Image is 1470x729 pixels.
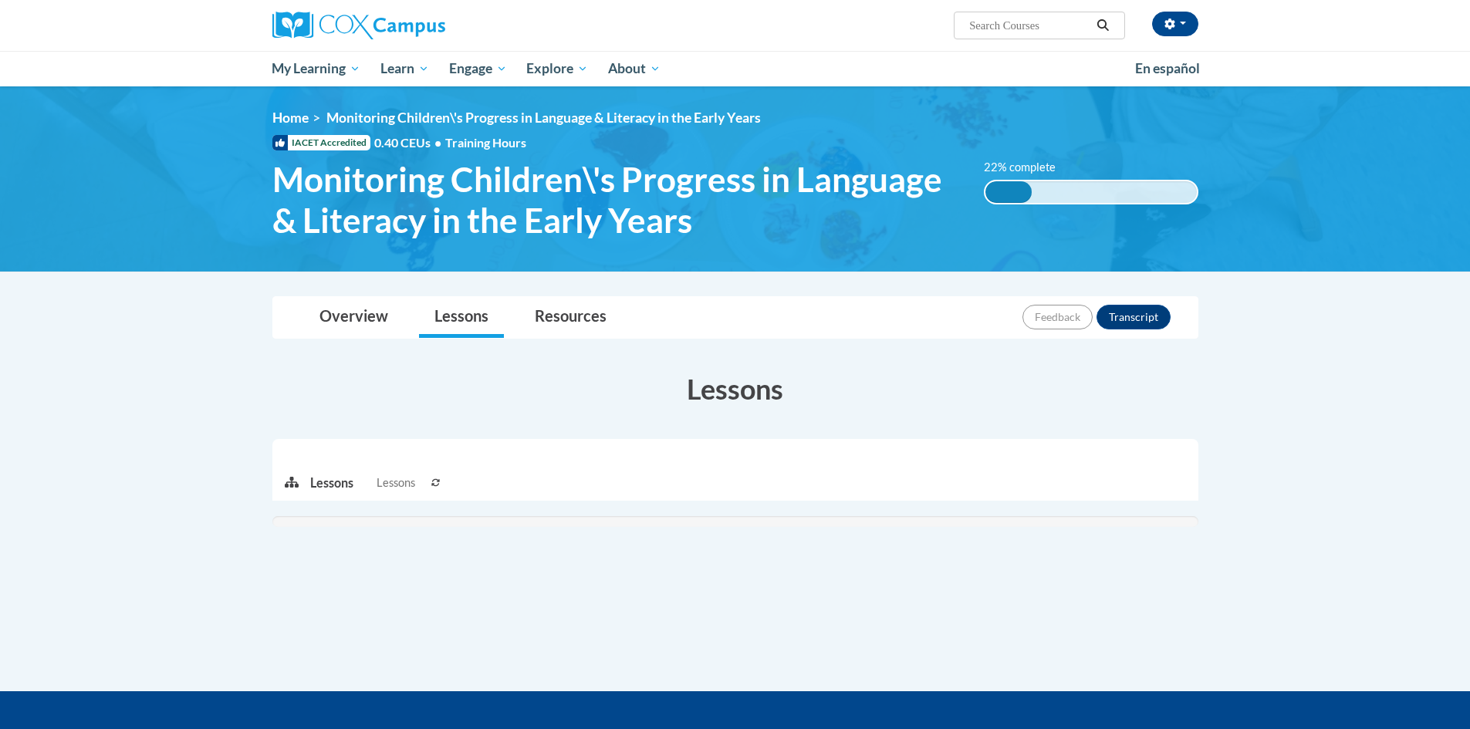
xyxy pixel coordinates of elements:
[1135,60,1200,76] span: En español
[434,135,441,150] span: •
[449,59,507,78] span: Engage
[445,135,526,150] span: Training Hours
[526,59,588,78] span: Explore
[262,51,371,86] a: My Learning
[377,474,415,491] span: Lessons
[310,474,353,491] p: Lessons
[272,370,1198,408] h3: Lessons
[1152,12,1198,36] button: Account Settings
[272,59,360,78] span: My Learning
[370,51,439,86] a: Learn
[519,297,622,338] a: Resources
[272,135,370,150] span: IACET Accredited
[598,51,671,86] a: About
[1097,305,1171,329] button: Transcript
[968,16,1091,35] input: Search Courses
[326,110,761,126] span: Monitoring Children\'s Progress in Language & Literacy in the Early Years
[272,159,961,241] span: Monitoring Children\'s Progress in Language & Literacy in the Early Years
[439,51,517,86] a: Engage
[374,134,445,151] span: 0.40 CEUs
[516,51,598,86] a: Explore
[1022,305,1093,329] button: Feedback
[272,110,309,126] a: Home
[1091,16,1114,35] button: Search
[272,12,445,39] img: Cox Campus
[1125,52,1210,85] a: En español
[985,181,1032,203] div: 22% complete
[304,297,404,338] a: Overview
[608,59,661,78] span: About
[272,12,566,39] a: Cox Campus
[249,51,1222,86] div: Main menu
[380,59,429,78] span: Learn
[984,159,1073,176] label: 22% complete
[419,297,504,338] a: Lessons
